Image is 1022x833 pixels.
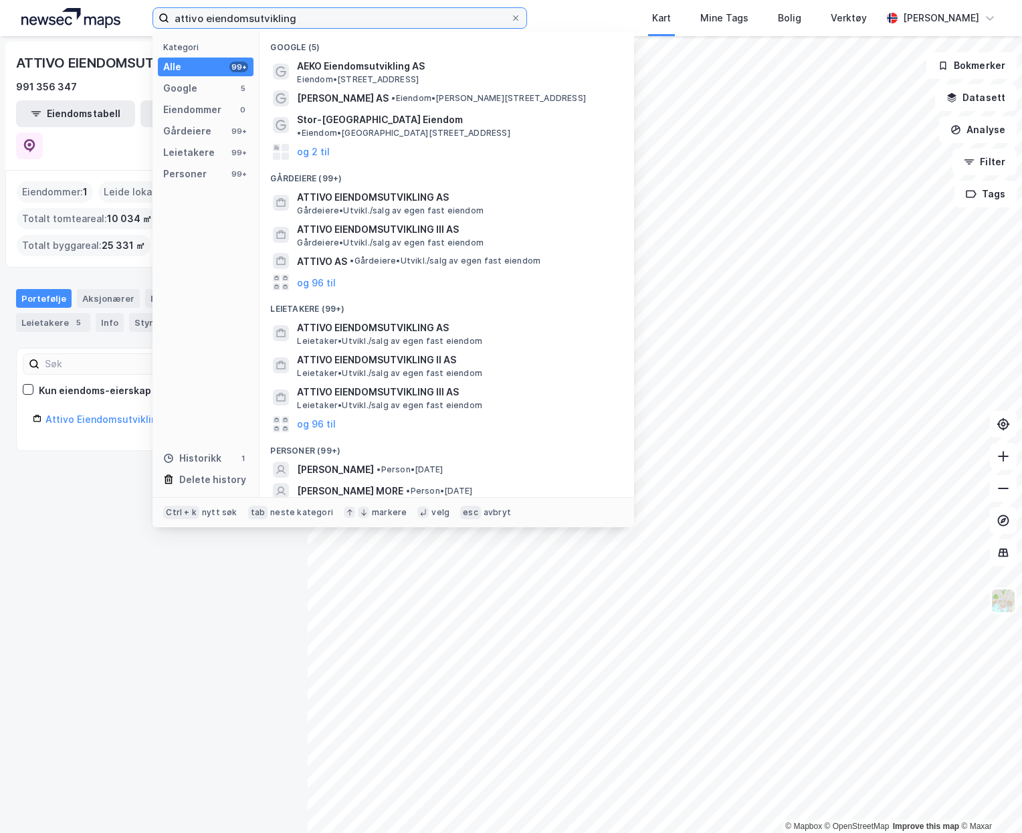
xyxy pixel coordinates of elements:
[825,822,890,831] a: OpenStreetMap
[785,822,822,831] a: Mapbox
[237,453,248,464] div: 1
[372,507,407,518] div: markere
[229,62,248,72] div: 99+
[297,462,374,478] span: [PERSON_NAME]
[163,102,221,118] div: Eiendommer
[96,313,124,332] div: Info
[248,506,268,519] div: tab
[163,59,181,75] div: Alle
[229,147,248,158] div: 99+
[350,256,354,266] span: •
[163,80,197,96] div: Google
[893,822,959,831] a: Improve this map
[229,169,248,179] div: 99+
[297,205,484,216] span: Gårdeiere • Utvikl./salg av egen fast eiendom
[102,238,145,254] span: 25 331 ㎡
[270,507,333,518] div: neste kategori
[377,464,381,474] span: •
[260,293,634,317] div: Leietakere (99+)
[72,316,85,329] div: 5
[129,313,184,332] div: Styret
[391,93,586,104] span: Eiendom • [PERSON_NAME][STREET_ADDRESS]
[955,769,1022,833] iframe: Chat Widget
[237,83,248,94] div: 5
[163,42,253,52] div: Kategori
[297,144,330,160] button: og 2 til
[169,8,510,28] input: Søk på adresse, matrikkel, gårdeiere, leietakere eller personer
[202,507,237,518] div: nytt søk
[140,100,260,127] button: Leietakertabell
[297,336,482,347] span: Leietaker • Utvikl./salg av egen fast eiendom
[45,413,178,425] a: Attivo Eiendomsutvikling AS
[460,506,481,519] div: esc
[297,238,484,248] span: Gårdeiere • Utvikl./salg av egen fast eiendom
[229,126,248,136] div: 99+
[16,313,90,332] div: Leietakere
[163,450,221,466] div: Historikk
[17,208,157,229] div: Totalt tomteareal :
[406,486,472,496] span: Person • [DATE]
[297,274,336,290] button: og 96 til
[16,52,229,74] div: ATTIVO EIENDOMSUTVIKLING AS
[77,289,140,308] div: Aksjonærer
[297,221,618,238] span: ATTIVO EIENDOMSUTVIKLING III AS
[39,354,186,374] input: Søk
[260,435,634,459] div: Personer (99+)
[163,166,207,182] div: Personer
[297,74,419,85] span: Eiendom • [STREET_ADDRESS]
[179,472,246,488] div: Delete history
[297,58,618,74] span: AEKO Eiendomsutvikling AS
[377,464,443,475] span: Person • [DATE]
[297,189,618,205] span: ATTIVO EIENDOMSUTVIKLING AS
[163,145,215,161] div: Leietakere
[260,163,634,187] div: Gårdeiere (99+)
[260,31,634,56] div: Google (5)
[831,10,867,26] div: Verktøy
[297,254,347,270] span: ATTIVO AS
[391,93,395,103] span: •
[21,8,120,28] img: logo.a4113a55bc3d86da70a041830d287a7e.svg
[935,84,1017,111] button: Datasett
[297,384,618,400] span: ATTIVO EIENDOMSUTVIKLING III AS
[17,235,150,256] div: Totalt byggareal :
[939,116,1017,143] button: Analyse
[406,486,410,496] span: •
[16,289,72,308] div: Portefølje
[163,506,199,519] div: Ctrl + k
[954,181,1017,207] button: Tags
[926,52,1017,79] button: Bokmerker
[778,10,801,26] div: Bolig
[297,128,301,138] span: •
[17,181,93,203] div: Eiendommer :
[297,400,482,411] span: Leietaker • Utvikl./salg av egen fast eiendom
[98,181,193,203] div: Leide lokasjoner :
[16,100,135,127] button: Eiendomstabell
[297,320,618,336] span: ATTIVO EIENDOMSUTVIKLING AS
[163,123,211,139] div: Gårdeiere
[700,10,748,26] div: Mine Tags
[237,104,248,115] div: 0
[297,128,510,138] span: Eiendom • [GEOGRAPHIC_DATA][STREET_ADDRESS]
[484,507,511,518] div: avbryt
[297,483,403,499] span: [PERSON_NAME] MORE
[39,383,151,399] div: Kun eiendoms-eierskap
[83,184,88,200] span: 1
[297,90,389,106] span: [PERSON_NAME] AS
[297,368,482,379] span: Leietaker • Utvikl./salg av egen fast eiendom
[431,507,449,518] div: velg
[952,149,1017,175] button: Filter
[107,211,152,227] span: 10 034 ㎡
[297,352,618,368] span: ATTIVO EIENDOMSUTVIKLING II AS
[991,588,1016,614] img: Z
[145,289,227,308] div: Eiendommer
[350,256,540,266] span: Gårdeiere • Utvikl./salg av egen fast eiendom
[903,10,979,26] div: [PERSON_NAME]
[16,79,77,95] div: 991 356 347
[652,10,671,26] div: Kart
[297,416,336,432] button: og 96 til
[297,112,463,128] span: Stor-[GEOGRAPHIC_DATA] Eiendom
